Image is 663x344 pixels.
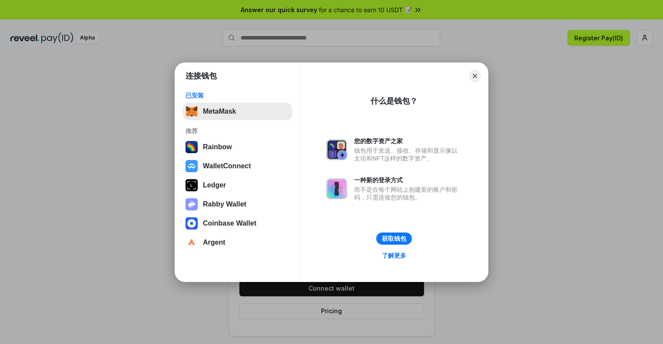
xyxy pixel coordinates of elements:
img: svg+xml,%3Csvg%20width%3D%2228%22%20height%3D%2228%22%20viewBox%3D%220%200%2028%2028%22%20fill%3D... [186,236,198,249]
div: Coinbase Wallet [203,220,256,227]
button: Argent [183,234,292,251]
button: Rainbow [183,138,292,156]
div: 您的数字资产之家 [354,137,462,145]
div: 获取钱包 [382,235,406,242]
div: 钱包用于发送、接收、存储和显示像以太坊和NFT这样的数字资产。 [354,147,462,162]
div: 了解更多 [382,252,406,259]
img: svg+xml,%3Csvg%20xmlns%3D%22http%3A%2F%2Fwww.w3.org%2F2000%2Fsvg%22%20width%3D%2228%22%20height%3... [186,179,198,191]
img: svg+xml,%3Csvg%20xmlns%3D%22http%3A%2F%2Fwww.w3.org%2F2000%2Fsvg%22%20fill%3D%22none%22%20viewBox... [326,178,347,199]
div: MetaMask [203,108,236,115]
img: svg+xml,%3Csvg%20xmlns%3D%22http%3A%2F%2Fwww.w3.org%2F2000%2Fsvg%22%20fill%3D%22none%22%20viewBox... [186,198,198,210]
div: 而不是在每个网站上创建新的账户和密码，只需连接您的钱包。 [354,186,462,201]
button: 获取钱包 [376,233,412,245]
h1: 连接钱包 [186,71,217,81]
img: svg+xml,%3Csvg%20width%3D%2228%22%20height%3D%2228%22%20viewBox%3D%220%200%2028%2028%22%20fill%3D... [186,217,198,229]
img: svg+xml,%3Csvg%20xmlns%3D%22http%3A%2F%2Fwww.w3.org%2F2000%2Fsvg%22%20fill%3D%22none%22%20viewBox... [326,139,347,160]
div: WalletConnect [203,162,251,170]
button: Rabby Wallet [183,196,292,213]
button: Coinbase Wallet [183,215,292,232]
button: MetaMask [183,103,292,120]
button: Close [469,70,481,82]
div: 已安装 [186,92,289,99]
button: Ledger [183,177,292,194]
button: WalletConnect [183,157,292,175]
img: svg+xml,%3Csvg%20width%3D%2228%22%20height%3D%2228%22%20viewBox%3D%220%200%2028%2028%22%20fill%3D... [186,160,198,172]
a: 了解更多 [377,250,411,261]
div: Rainbow [203,143,232,151]
div: 推荐 [186,127,289,135]
div: 一种新的登录方式 [354,176,462,184]
div: 什么是钱包？ [371,96,418,106]
div: Rabby Wallet [203,200,246,208]
div: Argent [203,239,225,246]
div: Ledger [203,181,226,189]
img: svg+xml,%3Csvg%20fill%3D%22none%22%20height%3D%2233%22%20viewBox%3D%220%200%2035%2033%22%20width%... [186,105,198,118]
img: svg+xml,%3Csvg%20width%3D%22120%22%20height%3D%22120%22%20viewBox%3D%220%200%20120%20120%22%20fil... [186,141,198,153]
